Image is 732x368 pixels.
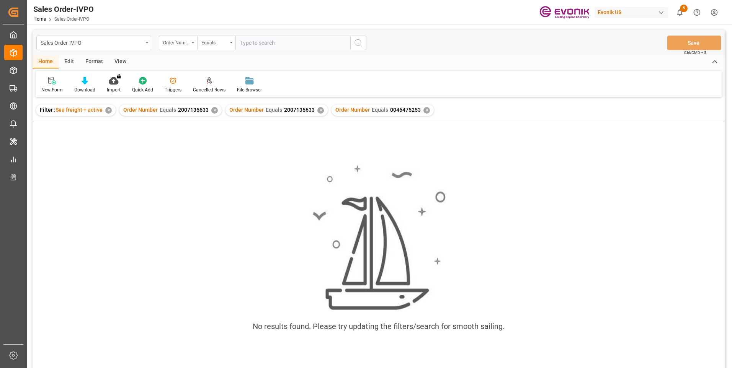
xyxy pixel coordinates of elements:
[284,107,315,113] span: 2007135633
[41,37,143,47] div: Sales Order-IVPO
[539,6,589,19] img: Evonik-brand-mark-Deep-Purple-RGB.jpeg_1700498283.jpeg
[423,107,430,114] div: ✕
[163,37,189,46] div: Order Number
[680,5,688,12] span: 5
[159,36,197,50] button: open menu
[684,50,706,55] span: Ctrl/CMD + S
[33,16,46,22] a: Home
[80,55,109,68] div: Format
[40,107,56,113] span: Filter :
[56,107,103,113] span: Sea freight + active
[671,4,688,21] button: show 5 new notifications
[74,86,95,93] div: Download
[109,55,132,68] div: View
[132,86,153,93] div: Quick Add
[595,7,668,18] div: Evonik US
[33,3,94,15] div: Sales Order-IVPO
[237,86,262,93] div: File Browser
[197,36,235,50] button: open menu
[33,55,59,68] div: Home
[211,107,218,114] div: ✕
[178,107,209,113] span: 2007135633
[160,107,176,113] span: Equals
[350,36,366,50] button: search button
[123,107,158,113] span: Order Number
[253,321,505,332] div: No results found. Please try updating the filters/search for smooth sailing.
[372,107,388,113] span: Equals
[335,107,370,113] span: Order Number
[165,86,181,93] div: Triggers
[235,36,350,50] input: Type to search
[36,36,151,50] button: open menu
[201,37,227,46] div: Equals
[312,164,446,311] img: smooth_sailing.jpeg
[667,36,721,50] button: Save
[688,4,706,21] button: Help Center
[41,86,63,93] div: New Form
[595,5,671,20] button: Evonik US
[105,107,112,114] div: ✕
[229,107,264,113] span: Order Number
[193,86,225,93] div: Cancelled Rows
[59,55,80,68] div: Edit
[390,107,421,113] span: 0046475253
[266,107,282,113] span: Equals
[317,107,324,114] div: ✕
